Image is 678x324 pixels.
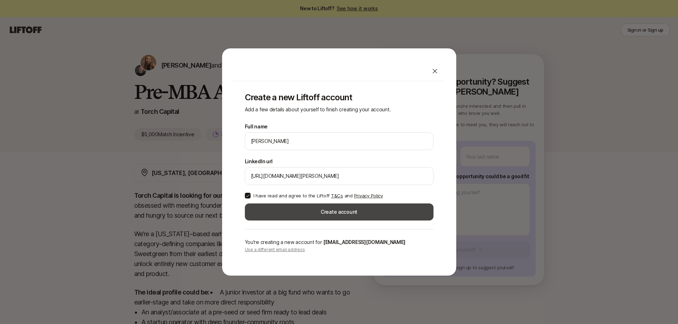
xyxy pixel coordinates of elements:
[245,122,268,131] label: Full name
[245,105,433,114] p: Add a few details about yourself to finish creating your account.
[245,246,433,253] p: Use a different email address
[245,157,273,166] label: LinkedIn url
[245,203,433,221] button: Create account
[245,152,369,153] p: We'll use [PERSON_NAME] as your preferred name.
[323,239,405,245] span: [EMAIL_ADDRESS][DOMAIN_NAME]
[253,192,383,199] p: I have read and agree to the Liftoff and
[354,193,383,198] a: Privacy Policy
[245,193,251,198] button: I have read and agree to the Liftoff T&Cs and Privacy Policy
[331,193,343,198] a: T&Cs
[245,238,433,246] p: You're creating a new account for
[251,172,427,180] input: e.g. https://www.linkedin.com/in/melanie-perkins
[245,92,433,102] p: Create a new Liftoff account
[251,137,427,145] input: e.g. Melanie Perkins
